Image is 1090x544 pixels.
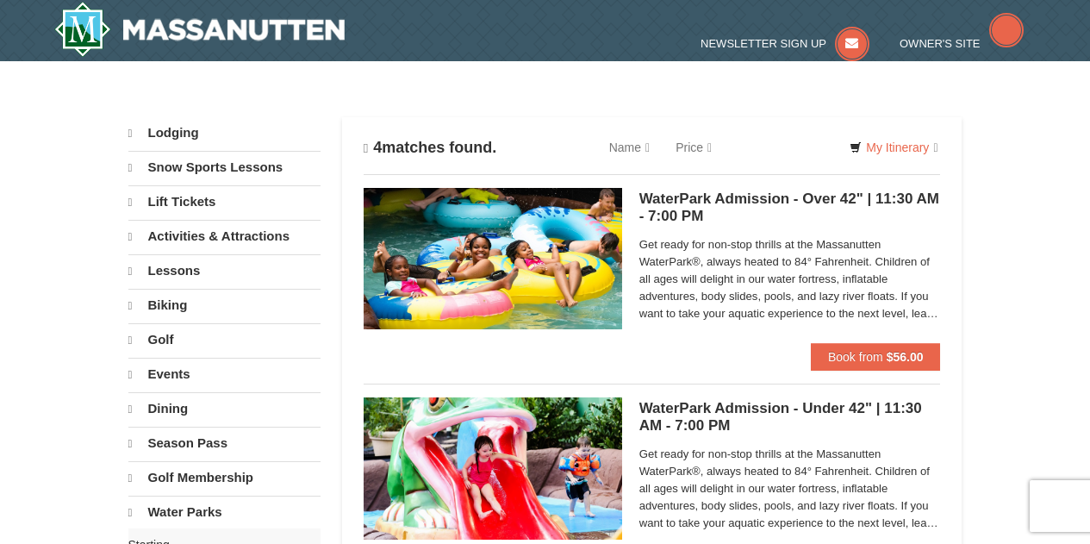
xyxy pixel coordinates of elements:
[639,236,941,322] span: Get ready for non-stop thrills at the Massanutten WaterPark®, always heated to 84° Fahrenheit. Ch...
[887,350,924,364] strong: $56.00
[639,400,941,435] h5: WaterPark Admission - Under 42" | 11:30 AM - 7:00 PM
[639,446,941,532] span: Get ready for non-stop thrills at the Massanutten WaterPark®, always heated to 84° Fahrenheit. Ch...
[701,37,869,50] a: Newsletter Sign Up
[128,461,321,494] a: Golf Membership
[838,134,949,160] a: My Itinerary
[54,2,346,57] img: Massanutten Resort Logo
[364,397,622,539] img: 6619917-1570-0b90b492.jpg
[128,117,321,149] a: Lodging
[128,358,321,391] a: Events
[639,191,941,225] h5: WaterPark Admission - Over 42" | 11:30 AM - 7:00 PM
[128,496,321,528] a: Water Parks
[900,37,981,50] span: Owner's Site
[128,220,321,253] a: Activities & Attractions
[900,37,1024,50] a: Owner's Site
[128,254,321,287] a: Lessons
[54,2,346,57] a: Massanutten Resort
[828,350,883,364] span: Book from
[811,343,941,371] button: Book from $56.00
[596,130,663,165] a: Name
[128,185,321,218] a: Lift Tickets
[128,289,321,322] a: Biking
[701,37,826,50] span: Newsletter Sign Up
[663,130,725,165] a: Price
[128,151,321,184] a: Snow Sports Lessons
[364,188,622,329] img: 6619917-1560-394ba125.jpg
[128,427,321,460] a: Season Pass
[128,392,321,425] a: Dining
[128,323,321,356] a: Golf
